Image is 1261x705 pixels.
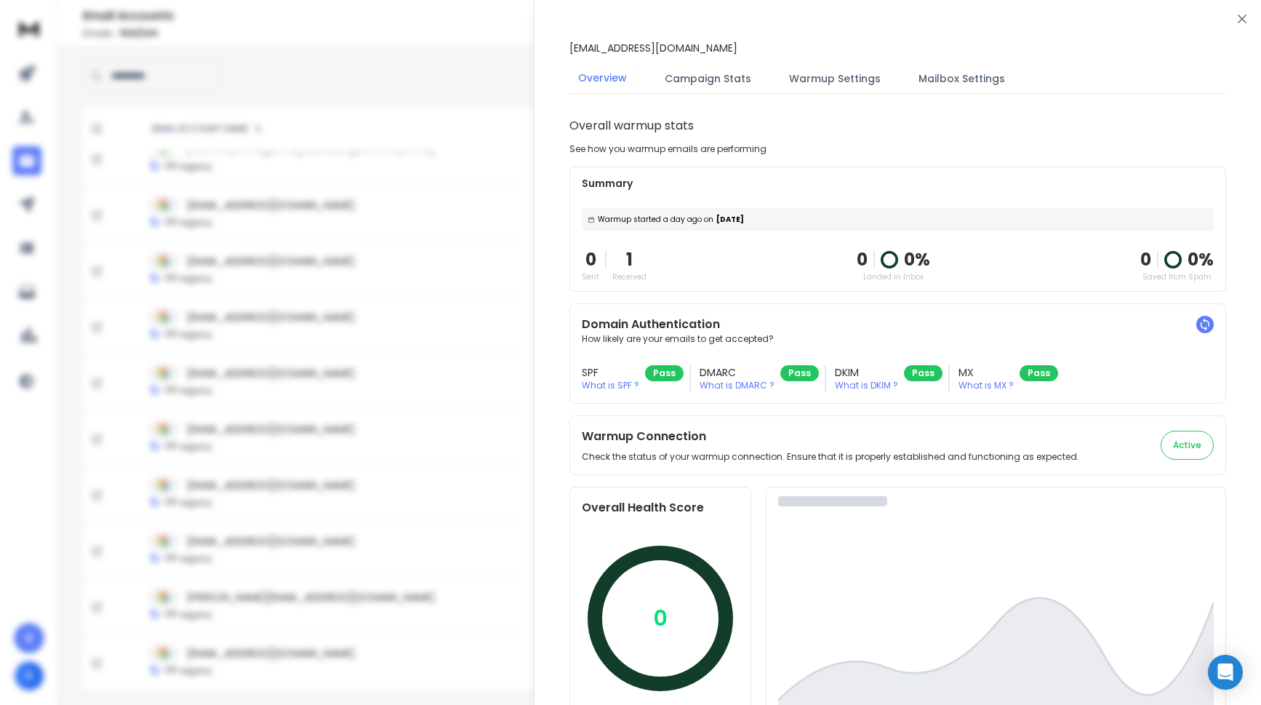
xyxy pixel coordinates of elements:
[958,365,1014,380] h3: MX
[582,316,1214,333] h2: Domain Authentication
[645,365,684,381] div: Pass
[835,380,898,391] p: What is DKIM ?
[598,214,713,225] span: Warmup started a day ago on
[958,380,1014,391] p: What is MX ?
[582,428,1079,445] h2: Warmup Connection
[1140,271,1214,282] p: Saved from Spam
[904,248,930,271] p: 0 %
[780,63,889,95] button: Warmup Settings
[1161,431,1214,460] button: Active
[835,365,898,380] h3: DKIM
[612,271,646,282] p: Received
[582,208,1214,231] div: [DATE]
[700,380,774,391] p: What is DMARC ?
[582,176,1214,191] p: Summary
[700,365,774,380] h3: DMARC
[582,333,1214,345] p: How likely are your emails to get accepted?
[656,63,760,95] button: Campaign Stats
[653,605,668,632] p: 0
[1208,655,1243,690] div: Open Intercom Messenger
[582,365,639,380] h3: SPF
[582,271,599,282] p: Sent
[780,365,819,381] div: Pass
[910,63,1014,95] button: Mailbox Settings
[569,62,636,95] button: Overview
[904,365,942,381] div: Pass
[582,499,739,517] h2: Overall Health Score
[612,248,646,271] p: 1
[857,271,930,282] p: Landed in Inbox
[569,117,694,135] h1: Overall warmup stats
[582,380,639,391] p: What is SPF ?
[857,248,868,271] p: 0
[582,451,1079,463] p: Check the status of your warmup connection. Ensure that it is properly established and functionin...
[1020,365,1058,381] div: Pass
[569,143,766,155] p: See how you warmup emails are performing
[582,248,599,271] p: 0
[1140,247,1151,271] strong: 0
[1188,248,1214,271] p: 0 %
[569,41,737,55] p: [EMAIL_ADDRESS][DOMAIN_NAME]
